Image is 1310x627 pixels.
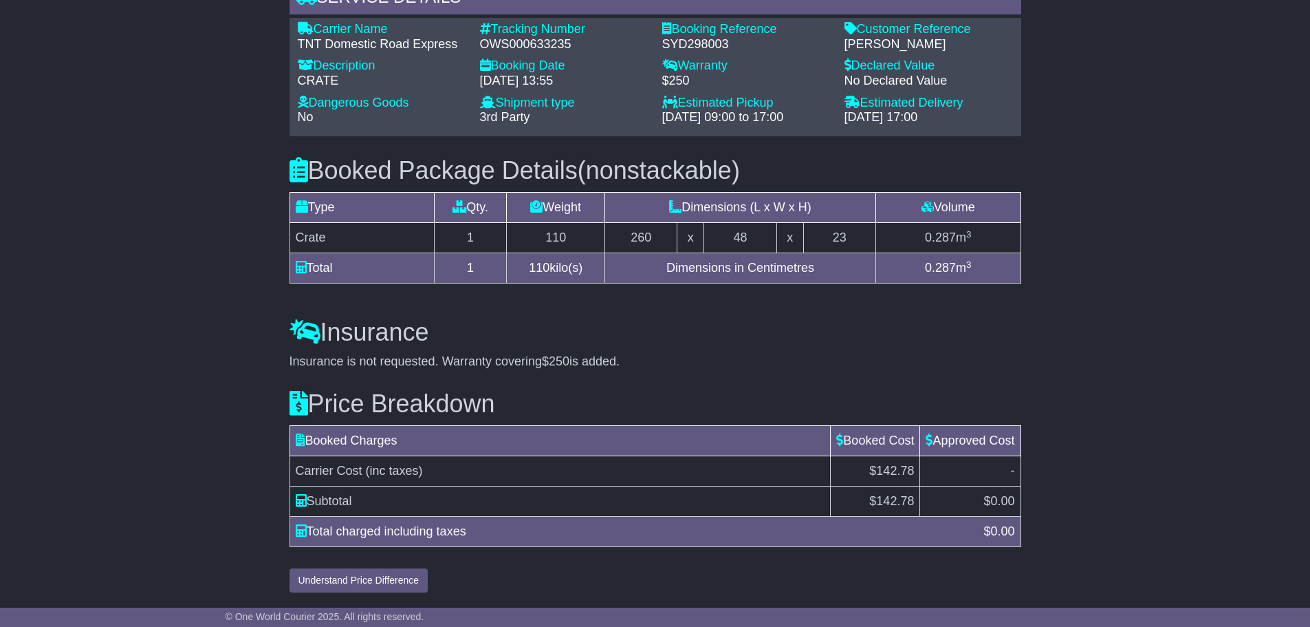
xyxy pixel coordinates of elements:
[480,96,648,111] div: Shipment type
[831,487,920,517] td: $
[290,426,831,456] td: Booked Charges
[290,223,434,253] td: Crate
[507,193,605,223] td: Weight
[844,74,1013,89] div: No Declared Value
[776,223,803,253] td: x
[434,223,506,253] td: 1
[605,223,677,253] td: 260
[480,110,530,124] span: 3rd Party
[966,259,972,270] sup: 3
[876,494,914,508] span: 142.78
[290,487,831,517] td: Subtotal
[704,223,776,253] td: 48
[290,253,434,284] td: Total
[925,261,956,275] span: 0.287
[803,223,875,253] td: 23
[542,354,569,368] span: $250
[289,522,977,541] div: Total charged including taxes
[844,110,1013,125] div: [DATE] 17:00
[507,223,605,253] td: 110
[480,59,648,74] div: Booking Date
[662,110,831,125] div: [DATE] 09:00 to 17:00
[605,193,876,223] td: Dimensions (L x W x H)
[298,74,466,89] div: CRATE
[662,74,831,89] div: $250
[605,253,876,284] td: Dimensions in Centimetres
[480,37,648,52] div: OWS000633235
[844,37,1013,52] div: [PERSON_NAME]
[662,37,831,52] div: SYD298003
[298,96,466,111] div: Dangerous Goods
[290,568,428,593] button: Understand Price Difference
[296,464,362,478] span: Carrier Cost
[990,524,1014,538] span: 0.00
[434,253,506,284] td: 1
[662,96,831,111] div: Estimated Pickup
[831,426,920,456] td: Booked Cost
[875,253,1020,284] td: m
[966,229,972,240] sup: 3
[298,110,314,124] span: No
[920,487,1020,517] td: $
[290,157,1021,184] h3: Booked Package Details
[869,464,914,478] span: $142.78
[844,96,1013,111] div: Estimated Delivery
[844,59,1013,74] div: Declared Value
[480,74,648,89] div: [DATE] 13:55
[920,426,1020,456] td: Approved Cost
[578,156,740,184] span: (nonstackable)
[290,319,1021,346] h3: Insurance
[976,522,1021,541] div: $
[529,261,549,275] span: 110
[875,193,1020,223] td: Volume
[662,22,831,37] div: Booking Reference
[290,390,1021,418] h3: Price Breakdown
[677,223,704,253] td: x
[507,253,605,284] td: kilo(s)
[844,22,1013,37] div: Customer Reference
[480,22,648,37] div: Tracking Number
[1011,464,1015,478] span: -
[226,611,424,622] span: © One World Courier 2025. All rights reserved.
[434,193,506,223] td: Qty.
[290,193,434,223] td: Type
[662,59,831,74] div: Warranty
[298,22,466,37] div: Carrier Name
[298,37,466,52] div: TNT Domestic Road Express
[366,464,423,478] span: (inc taxes)
[925,231,956,244] span: 0.287
[875,223,1020,253] td: m
[990,494,1014,508] span: 0.00
[290,354,1021,370] div: Insurance is not requested. Warranty covering is added.
[298,59,466,74] div: Description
